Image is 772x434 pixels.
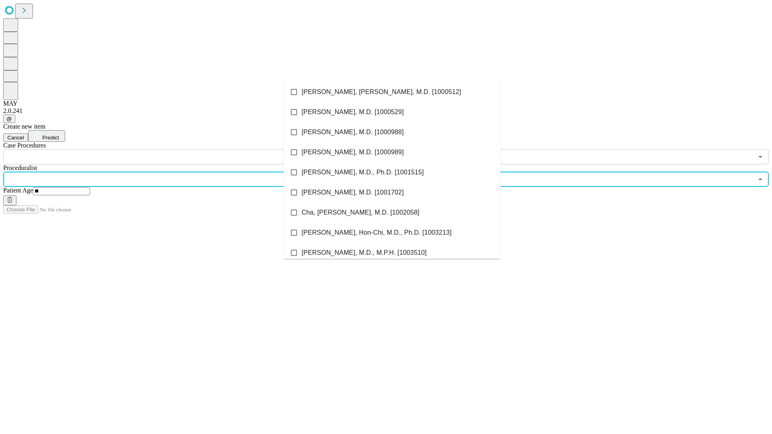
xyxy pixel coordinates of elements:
[42,135,59,141] span: Predict
[3,100,769,107] div: MAY
[3,142,46,149] span: Scheduled Procedure
[302,147,404,157] span: [PERSON_NAME], M.D. [1000989]
[6,116,12,122] span: @
[7,135,24,141] span: Cancel
[3,123,45,130] span: Create new item
[302,87,461,97] span: [PERSON_NAME], [PERSON_NAME], M.D. [1000512]
[302,208,419,217] span: Cha, [PERSON_NAME], M.D. [1002058]
[3,164,37,171] span: Proceduralist
[3,187,33,194] span: Patient Age
[3,107,769,115] div: 2.0.241
[755,151,766,162] button: Open
[3,133,28,142] button: Cancel
[302,228,452,237] span: [PERSON_NAME], Hon-Chi, M.D., Ph.D. [1003213]
[302,127,404,137] span: [PERSON_NAME], M.D. [1000988]
[302,107,404,117] span: [PERSON_NAME], M.D. [1000529]
[302,248,427,258] span: [PERSON_NAME], M.D., M.P.H. [1003510]
[302,168,424,177] span: [PERSON_NAME], M.D., Ph.D. [1001515]
[755,174,766,185] button: Close
[302,188,404,197] span: [PERSON_NAME], M.D. [1001702]
[28,130,65,142] button: Predict
[3,115,15,123] button: @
